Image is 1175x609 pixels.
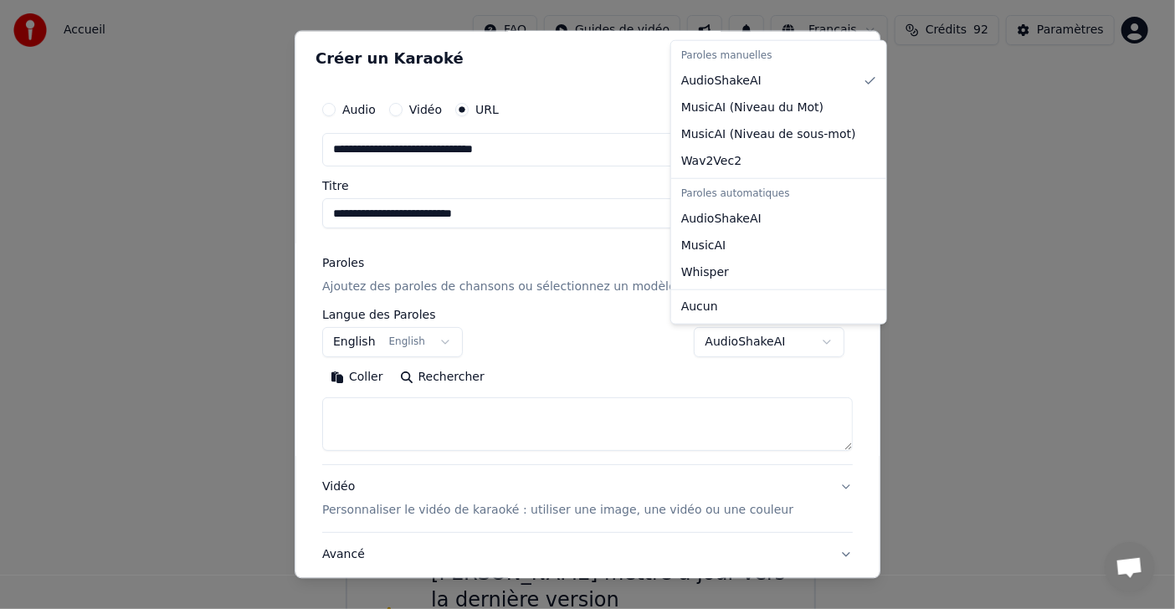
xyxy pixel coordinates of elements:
span: Aucun [681,299,718,315]
span: AudioShakeAI [681,211,762,228]
div: Paroles manuelles [675,44,883,68]
span: MusicAI ( Niveau de sous-mot ) [681,126,856,143]
span: Wav2Vec2 [681,153,741,170]
span: AudioShakeAI [681,73,762,90]
span: MusicAI [681,238,726,254]
span: Whisper [681,264,729,281]
div: Paroles automatiques [675,182,883,206]
span: MusicAI ( Niveau du Mot ) [681,100,824,116]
